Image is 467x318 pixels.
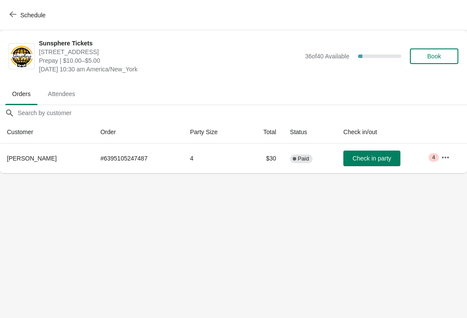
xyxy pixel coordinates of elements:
td: # 6395105247487 [93,144,183,173]
button: Check in party [343,151,400,166]
span: 36 of 40 Available [305,53,349,60]
span: Check in party [352,155,391,162]
th: Order [93,121,183,144]
img: Sunsphere Tickets [9,45,34,68]
span: 4 [432,154,435,161]
button: Book [410,48,458,64]
span: [PERSON_NAME] [7,155,57,162]
th: Total [244,121,283,144]
th: Check in/out [336,121,434,144]
td: 4 [183,144,244,173]
span: Sunsphere Tickets [39,39,301,48]
span: Prepay | $10.00–$5.00 [39,56,301,65]
span: Book [427,53,441,60]
span: Paid [298,155,309,162]
span: Schedule [20,12,45,19]
td: $30 [244,144,283,173]
th: Party Size [183,121,244,144]
span: [STREET_ADDRESS] [39,48,301,56]
input: Search by customer [17,105,467,121]
th: Status [283,121,336,144]
span: Attendees [41,86,82,102]
span: Orders [5,86,38,102]
button: Schedule [4,7,52,23]
span: [DATE] 10:30 am America/New_York [39,65,301,74]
